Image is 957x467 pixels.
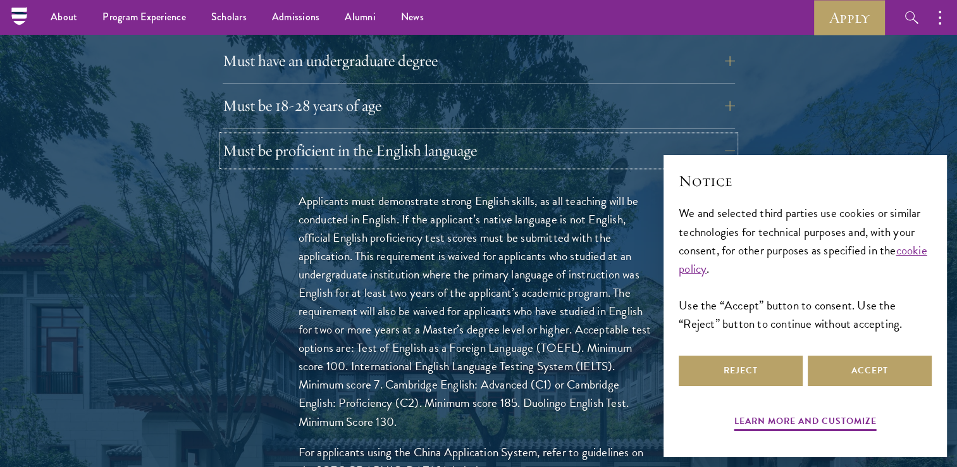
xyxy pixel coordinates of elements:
h2: Notice [679,170,932,192]
button: Must have an undergraduate degree [223,46,735,76]
p: Applicants must demonstrate strong English skills, as all teaching will be conducted in English. ... [299,192,659,431]
div: We and selected third parties use cookies or similar technologies for technical purposes and, wit... [679,204,932,332]
button: Reject [679,356,803,386]
button: Must be proficient in the English language [223,135,735,166]
button: Must be 18-28 years of age [223,90,735,121]
button: Accept [808,356,932,386]
button: Learn more and customize [734,413,877,433]
a: cookie policy [679,241,927,278]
